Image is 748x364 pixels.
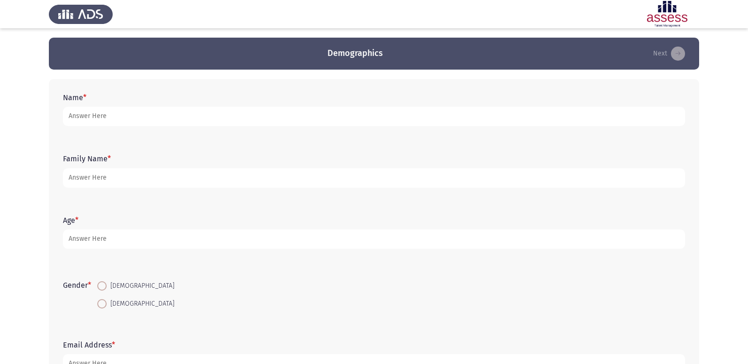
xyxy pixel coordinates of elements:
[63,154,111,163] label: Family Name
[49,1,113,27] img: Assess Talent Management logo
[63,229,685,249] input: add answer text
[63,281,91,290] label: Gender
[650,46,688,61] button: load next page
[63,340,115,349] label: Email Address
[635,1,699,27] img: Assessment logo of Assessment En (Focus & 16PD)
[63,168,685,188] input: add answer text
[63,93,86,102] label: Name
[63,216,78,225] label: Age
[63,107,685,126] input: add answer text
[327,47,383,59] h3: Demographics
[107,298,174,309] span: [DEMOGRAPHIC_DATA]
[107,280,174,292] span: [DEMOGRAPHIC_DATA]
